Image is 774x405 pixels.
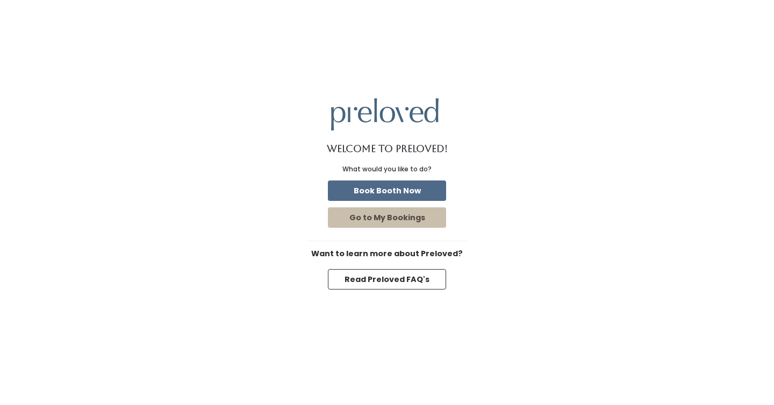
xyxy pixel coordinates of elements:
h6: Want to learn more about Preloved? [306,250,468,258]
div: What would you like to do? [342,164,432,174]
button: Read Preloved FAQ's [328,269,446,290]
button: Book Booth Now [328,180,446,201]
a: Go to My Bookings [326,205,448,230]
img: preloved logo [331,98,439,130]
button: Go to My Bookings [328,207,446,228]
h1: Welcome to Preloved! [327,143,448,154]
